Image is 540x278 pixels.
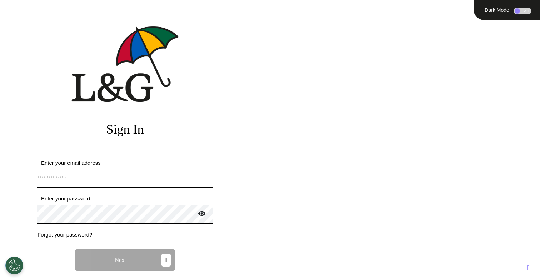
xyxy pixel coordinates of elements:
[514,8,531,14] div: OFF
[264,62,540,83] div: TRANSFORM.
[75,249,175,271] button: Next
[264,41,540,62] div: EMPOWER.
[37,232,92,238] span: Forgot your password?
[264,21,540,41] div: ENGAGE.
[37,195,212,203] label: Enter your password
[482,8,512,13] div: Dark Mode
[37,122,212,137] h2: Sign In
[37,159,212,167] label: Enter your email address
[71,26,179,102] img: company logo
[115,257,126,263] span: Next
[5,257,23,274] button: Open Preferences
